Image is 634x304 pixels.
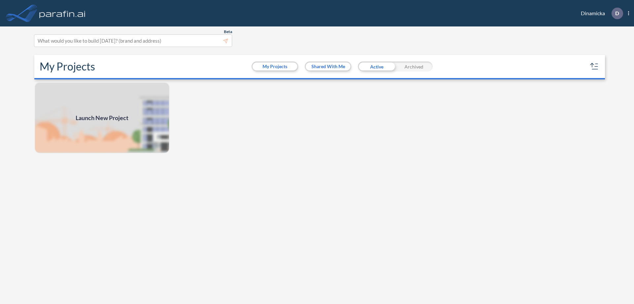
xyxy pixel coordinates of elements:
[34,82,170,153] a: Launch New Project
[358,62,395,71] div: Active
[38,7,87,20] img: logo
[395,62,433,71] div: Archived
[224,29,232,34] span: Beta
[76,113,128,122] span: Launch New Project
[571,8,629,19] div: Dinamicka
[306,63,350,70] button: Shared With Me
[589,61,600,72] button: sort
[253,63,297,70] button: My Projects
[615,10,619,16] p: D
[34,82,170,153] img: add
[40,60,95,73] h2: My Projects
